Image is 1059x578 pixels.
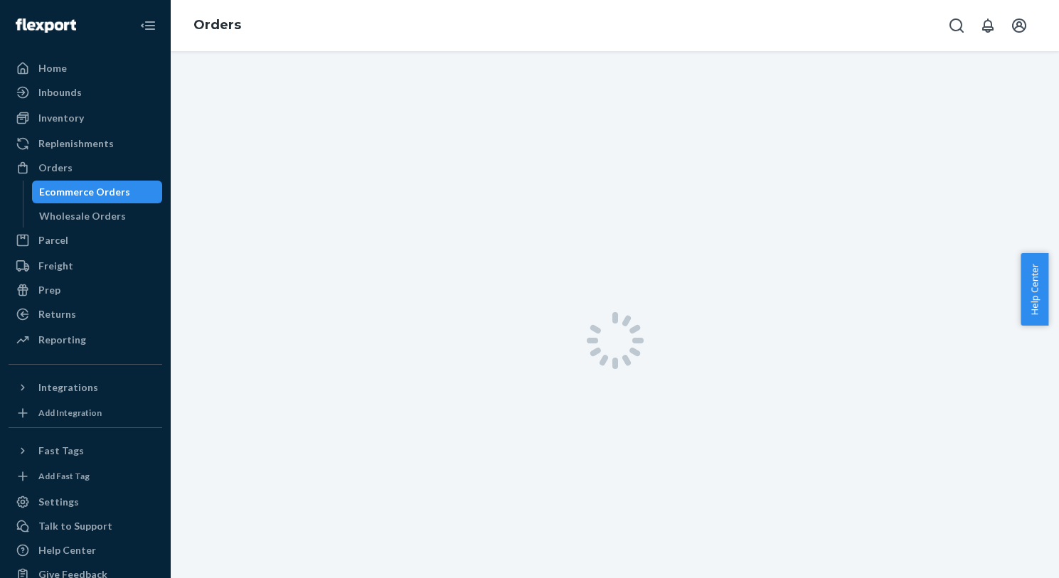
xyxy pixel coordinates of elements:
[9,132,162,155] a: Replenishments
[38,259,73,273] div: Freight
[39,209,126,223] div: Wholesale Orders
[9,328,162,351] a: Reporting
[38,407,102,419] div: Add Integration
[39,185,130,199] div: Ecommerce Orders
[38,543,96,557] div: Help Center
[9,491,162,513] a: Settings
[38,470,90,482] div: Add Fast Tag
[38,233,68,247] div: Parcel
[38,137,114,151] div: Replenishments
[9,515,162,537] button: Talk to Support
[38,519,112,533] div: Talk to Support
[9,539,162,562] a: Help Center
[193,17,241,33] a: Orders
[9,81,162,104] a: Inbounds
[1005,11,1033,40] button: Open account menu
[9,439,162,462] button: Fast Tags
[974,11,1002,40] button: Open notifications
[38,85,82,100] div: Inbounds
[942,11,971,40] button: Open Search Box
[9,229,162,252] a: Parcel
[38,380,98,395] div: Integrations
[38,444,84,458] div: Fast Tags
[38,283,60,297] div: Prep
[32,181,163,203] a: Ecommerce Orders
[1021,253,1048,326] button: Help Center
[38,333,86,347] div: Reporting
[32,205,163,228] a: Wholesale Orders
[9,156,162,179] a: Orders
[9,468,162,485] a: Add Fast Tag
[38,161,73,175] div: Orders
[38,61,67,75] div: Home
[16,18,76,33] img: Flexport logo
[38,111,84,125] div: Inventory
[38,307,76,321] div: Returns
[9,405,162,422] a: Add Integration
[9,279,162,301] a: Prep
[134,11,162,40] button: Close Navigation
[9,107,162,129] a: Inventory
[38,495,79,509] div: Settings
[182,5,252,46] ol: breadcrumbs
[9,255,162,277] a: Freight
[9,303,162,326] a: Returns
[9,376,162,399] button: Integrations
[9,57,162,80] a: Home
